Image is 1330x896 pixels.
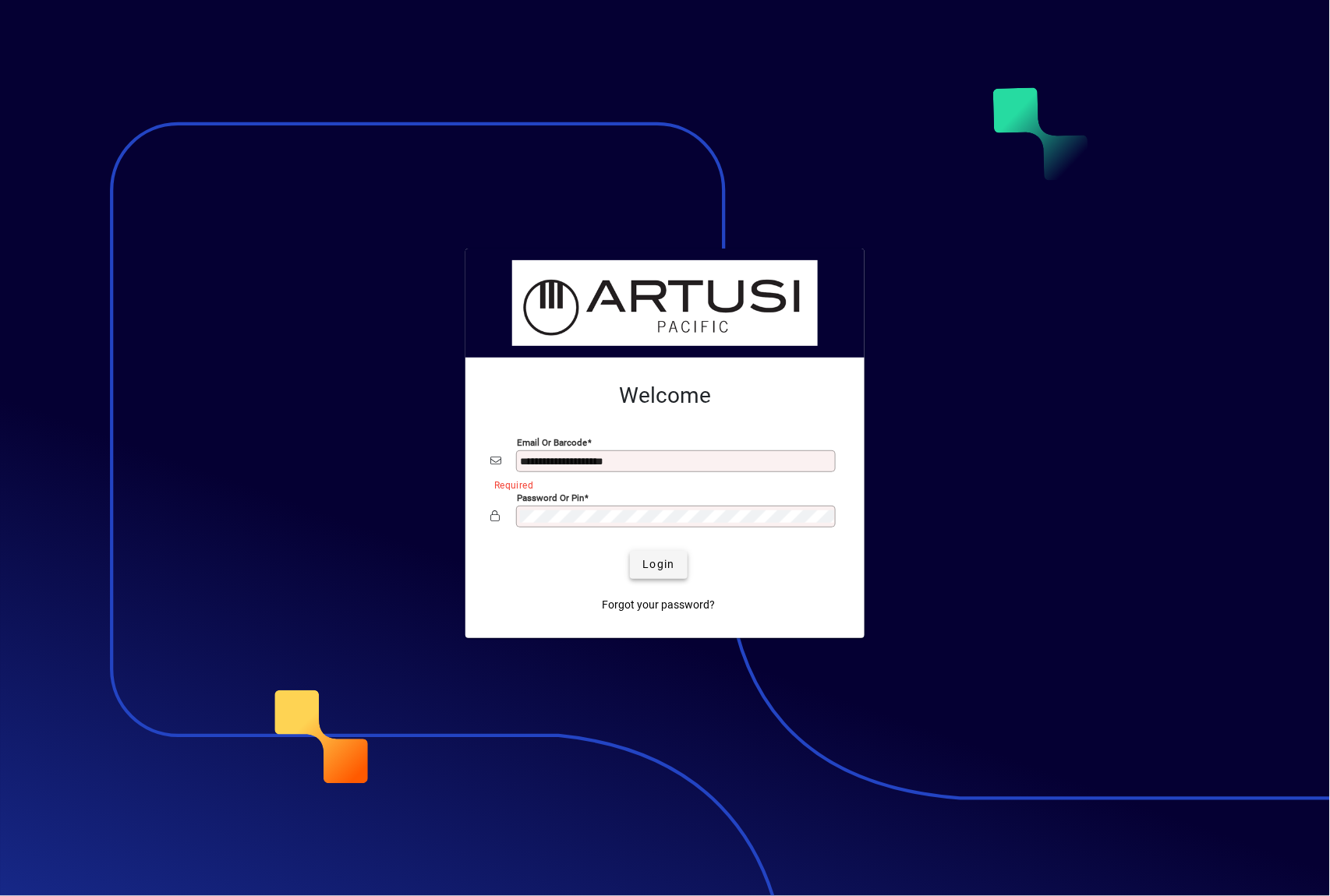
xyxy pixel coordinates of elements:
[630,551,687,579] button: Login
[642,556,674,573] span: Login
[596,591,722,619] a: Forgot your password?
[494,476,827,492] mat-error: Required
[517,436,587,447] mat-label: Email or Barcode
[603,597,716,613] span: Forgot your password?
[517,492,584,503] mat-label: Password or Pin
[490,383,840,409] h2: Welcome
